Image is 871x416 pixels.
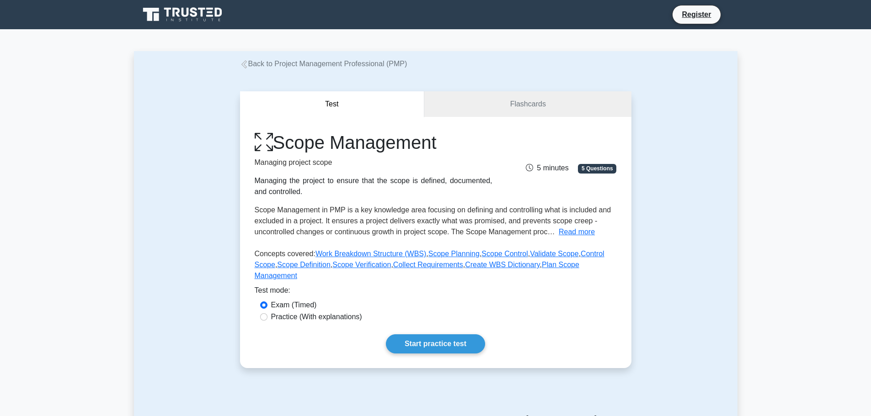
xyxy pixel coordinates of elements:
[386,334,485,353] a: Start practice test
[255,206,611,236] span: Scope Management in PMP is a key knowledge area focusing on defining and controlling what is incl...
[277,261,331,269] a: Scope Definition
[578,164,616,173] span: 5 Questions
[255,261,579,279] a: Plan Scope Management
[271,311,362,322] label: Practice (With explanations)
[255,248,617,285] p: Concepts covered: , , , , , , , , ,
[530,250,578,258] a: Validate Scope
[315,250,426,258] a: Work Breakdown Structure (WBS)
[255,132,492,153] h1: Scope Management
[428,250,480,258] a: Scope Planning
[255,157,492,168] p: Managing project scope
[332,261,391,269] a: Scope Verification
[240,60,407,68] a: Back to Project Management Professional (PMP)
[255,175,492,197] div: Managing the project to ensure that the scope is defined, documented, and controlled.
[559,226,595,237] button: Read more
[465,261,540,269] a: Create WBS Dictionary
[676,9,716,20] a: Register
[424,91,631,117] a: Flashcards
[240,91,425,117] button: Test
[526,164,568,172] span: 5 minutes
[481,250,528,258] a: Scope Control
[255,285,617,300] div: Test mode:
[393,261,463,269] a: Collect Requirements
[271,300,317,311] label: Exam (Timed)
